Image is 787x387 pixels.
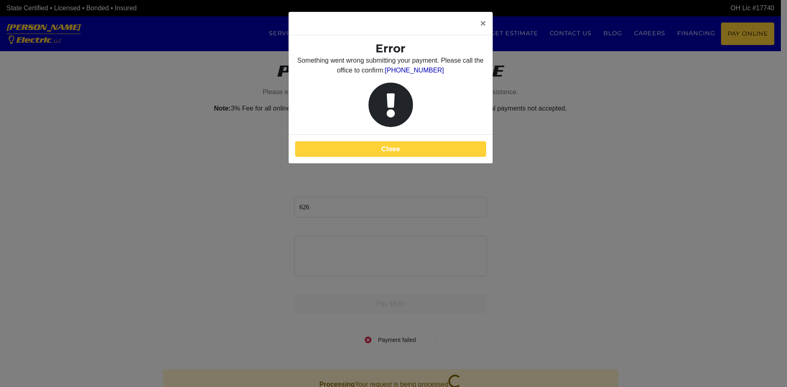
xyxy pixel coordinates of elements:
[385,67,444,74] a: [PHONE_NUMBER]
[480,18,486,28] span: ×
[295,141,486,157] button: Close
[302,12,493,35] button: Close
[295,56,486,75] p: Something went wrong submitting your payment. Please call the office to confirm:
[295,42,486,56] h3: Error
